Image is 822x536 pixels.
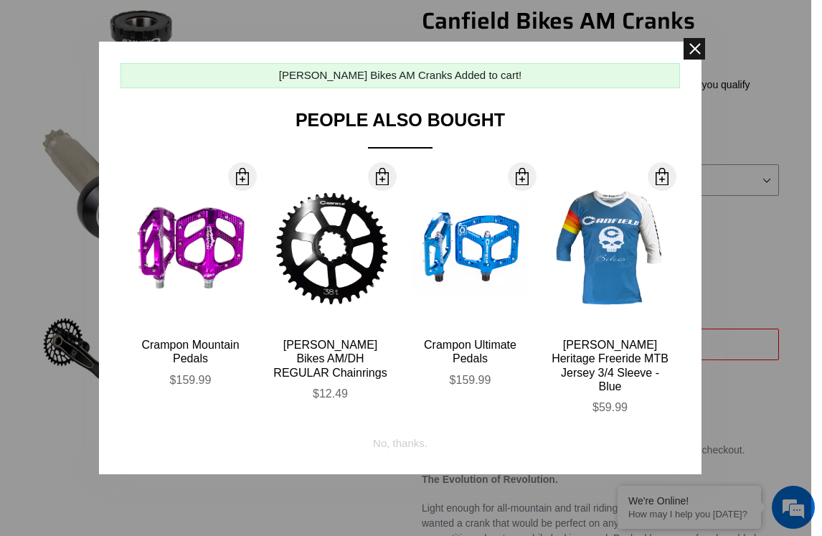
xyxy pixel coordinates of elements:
[313,387,348,400] span: $12.49
[271,338,389,380] div: [PERSON_NAME] Bikes AM/DH REGULAR Chainrings
[551,338,669,393] div: [PERSON_NAME] Heritage Freeride MTB Jersey 3/4 Sleeve - Blue
[131,189,250,308] img: Canfield-Crampon-Mountain-Purple-Shopify_large.jpg
[411,338,529,365] div: Crampon Ultimate Pedals
[373,425,427,452] div: No, thanks.
[271,190,389,307] img: 38T_Ring_Back_large.png
[592,401,628,413] span: $59.99
[551,189,669,308] img: Canfield-Hertiage-Jersey-Blue-Front_large.jpg
[450,374,491,386] span: $159.99
[411,189,529,308] img: Canfield-Crampon-Ultimate-Blue_large.jpg
[170,374,212,386] span: $159.99
[279,67,521,84] div: [PERSON_NAME] Bikes AM Cranks Added to cart!
[121,110,680,149] div: People Also Bought
[131,338,250,365] div: Crampon Mountain Pedals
